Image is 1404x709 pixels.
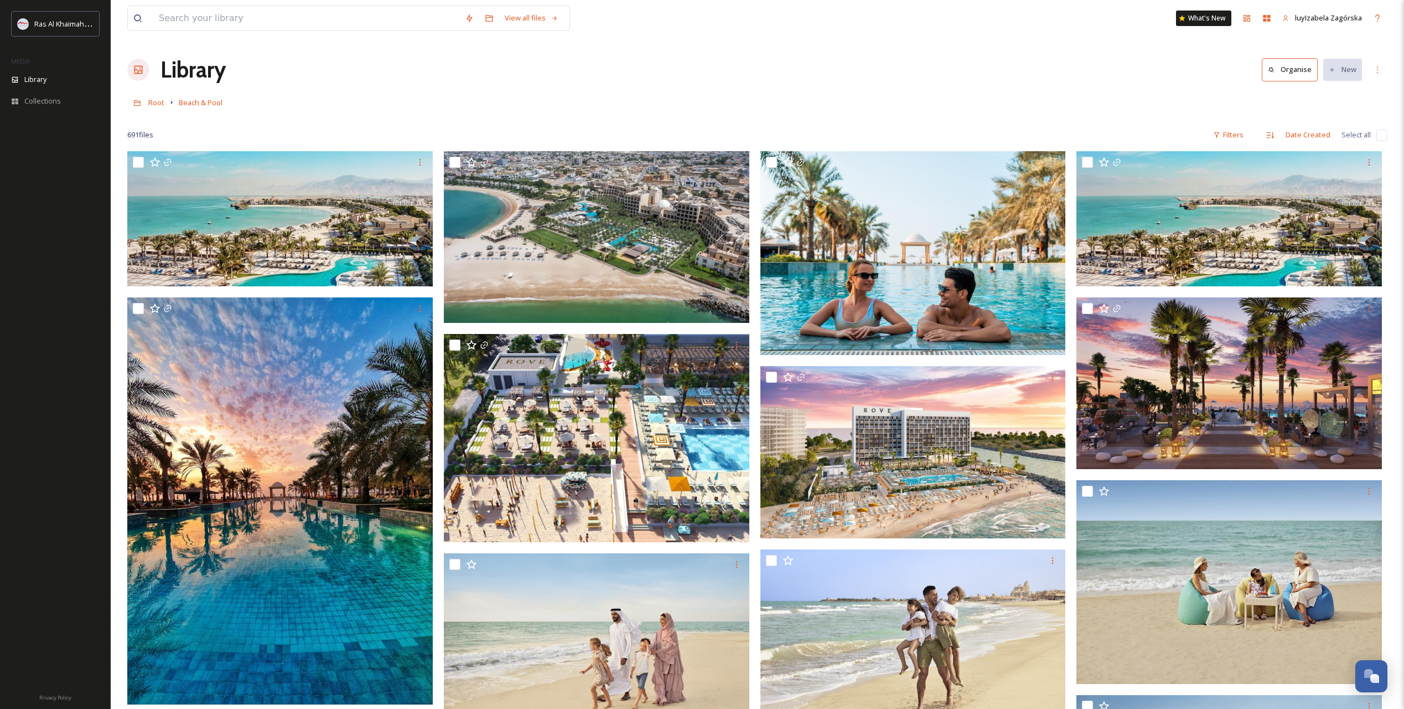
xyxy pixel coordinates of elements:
[1280,124,1336,146] div: Date Created
[760,366,1066,538] img: ROVE AL MARJAN ISLAND .jpg
[1076,297,1382,469] img: ROVE AL MARJAN ISLAND .jpg
[179,96,222,109] a: Beach & Pool
[1208,124,1249,146] div: Filters
[1277,7,1367,29] a: luyIzabela Zagórska
[1076,480,1382,684] img: Family on the beach .tif
[444,334,749,542] img: ROVE AL MARJAN ISLAND .jpg
[1295,13,1362,23] span: luyIzabela Zagórska
[34,18,191,29] span: Ras Al Khaimah Tourism Development Authority
[24,74,46,85] span: Library
[1355,660,1387,692] button: Open Chat
[127,130,153,140] span: 691 file s
[179,97,222,107] span: Beach & Pool
[24,96,61,106] span: Collections
[444,151,749,323] img: Rixos Al Mairid Ras Al Khaimah Resort.jpg
[1262,58,1323,81] a: Organise
[1341,130,1371,140] span: Select all
[499,7,564,29] a: View all files
[1262,58,1318,81] button: Organise
[127,297,433,705] img: Rixos Al Mairid Ras Al Khaimah Resort.jpg
[1176,11,1231,26] a: What's New
[39,694,71,701] span: Privacy Policy
[760,151,1066,355] img: Rixos Al Mairid Ras Al Khaimah Resort.jpg
[11,57,30,65] span: MEDIA
[39,690,71,703] a: Privacy Policy
[160,53,226,86] a: Library
[1323,59,1362,80] button: New
[18,18,29,29] img: Logo_RAKTDA_RGB-01.png
[1076,151,1382,286] img: Rixos Al Mairid Ras Al Khaimah Resort.jpg
[127,151,433,286] img: Rixos Al Mairid Ras Al Khaimah Resort.jpg
[148,97,164,107] span: Root
[148,96,164,109] a: Root
[153,6,459,30] input: Search your library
